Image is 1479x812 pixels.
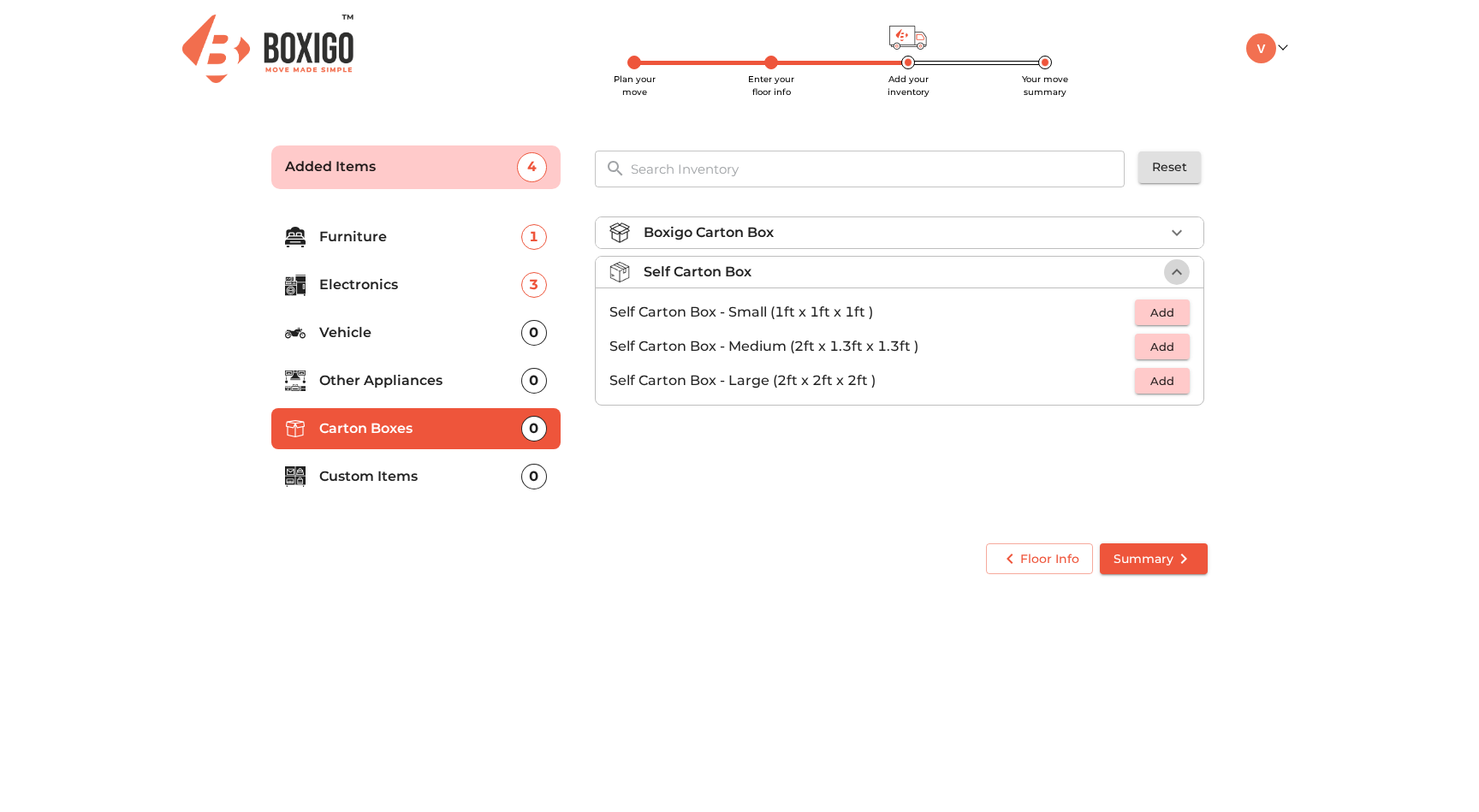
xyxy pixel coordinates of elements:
div: 0 [521,320,547,346]
span: Enter your floor info [748,74,794,98]
span: Plan your move [614,74,656,98]
span: Reset [1152,157,1187,178]
input: Search Inventory [621,151,1137,187]
div: 3 [521,272,547,298]
button: Reset [1138,151,1201,183]
p: Electronics [319,275,521,295]
div: 0 [521,416,547,442]
p: Custom Items [319,466,521,487]
img: self_carton_box [609,262,630,282]
p: Carton Boxes [319,418,521,439]
p: Self Carton Box [644,262,751,282]
button: Add [1135,299,1190,326]
button: Add [1135,368,1190,394]
span: Add your inventory [888,74,930,98]
div: 0 [521,464,547,489]
div: 1 [521,224,547,250]
p: Self Carton Box - Small (1ft x 1ft x 1ft ) [609,302,1135,323]
button: Add [1135,334,1190,360]
p: Vehicle [319,323,521,343]
p: Added Items [285,157,517,177]
span: Summary [1114,548,1194,570]
span: Add [1143,337,1181,357]
p: Other Appliances [319,370,521,391]
img: Boxigo [182,15,353,82]
p: Self Carton Box - Medium (2ft x 1.3ft x 1.3ft ) [609,336,1135,357]
div: 0 [521,368,547,394]
span: Add [1143,371,1181,391]
p: Furniture [319,227,521,247]
span: Floor Info [1000,548,1079,570]
span: Add [1143,303,1181,323]
button: Summary [1100,543,1208,575]
p: Self Carton Box - Large (2ft x 2ft x 2ft ) [609,370,1135,391]
div: 4 [517,152,547,182]
button: Floor Info [986,543,1093,575]
span: Your move summary [1022,74,1068,98]
p: Boxigo Carton Box [644,222,774,243]
img: boxigo_carton_box [609,222,630,243]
